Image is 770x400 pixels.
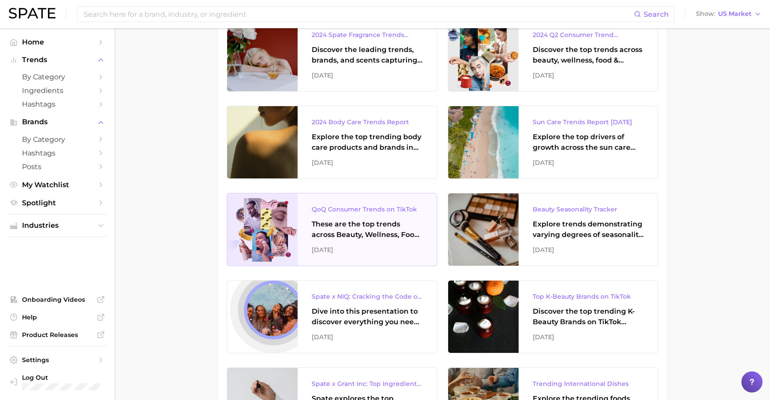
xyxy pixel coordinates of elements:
[312,291,423,302] div: Spate x NIQ: Cracking the Code of TikTok Shop
[312,44,423,66] div: Discover the leading trends, brands, and scents capturing consumer interest [DATE].
[533,332,644,342] div: [DATE]
[22,374,100,381] span: Log Out
[696,11,715,16] span: Show
[533,132,644,153] div: Explore the top drivers of growth across the sun care category, including trends, brands, and more.
[7,353,107,367] a: Settings
[22,38,92,46] span: Home
[22,149,92,157] span: Hashtags
[7,160,107,174] a: Posts
[227,106,437,179] a: 2024 Body Care Trends ReportExplore the top trending body care products and brands in the [GEOGRA...
[227,193,437,266] a: QoQ Consumer Trends on TikTokThese are the top trends across Beauty, Wellness, Food, and Beverage...
[533,204,644,215] div: Beauty Seasonality Tracker
[533,219,644,240] div: Explore trends demonstrating varying degrees of seasonality, from very weak to very strong, to un...
[7,146,107,160] a: Hashtags
[22,181,92,189] span: My Watchlist
[312,332,423,342] div: [DATE]
[7,115,107,129] button: Brands
[7,328,107,341] a: Product Releases
[533,44,644,66] div: Discover the top trends across beauty, wellness, food & beverage, and ingredient categories drivi...
[22,118,92,126] span: Brands
[227,280,437,353] a: Spate x NIQ: Cracking the Code of TikTok ShopDive into this presentation to discover everything y...
[22,313,92,321] span: Help
[227,19,437,92] a: 2024 Spate Fragrance Trends ReportDiscover the leading trends, brands, and scents capturing consu...
[312,157,423,168] div: [DATE]
[533,306,644,327] div: Discover the top trending K-Beauty Brands on TikTok [DATE].
[22,73,92,81] span: by Category
[448,280,658,353] a: Top K-Beauty Brands on TikTokDiscover the top trending K-Beauty Brands on TikTok [DATE].[DATE]
[22,199,92,207] span: Spotlight
[533,291,644,302] div: Top K-Beauty Brands on TikTok
[7,311,107,324] a: Help
[533,157,644,168] div: [DATE]
[533,117,644,127] div: Sun Care Trends Report [DATE]
[312,306,423,327] div: Dive into this presentation to discover everything you need to know about TikTok Shop, and the br...
[22,296,92,304] span: Onboarding Videos
[7,35,107,49] a: Home
[448,193,658,266] a: Beauty Seasonality TrackerExplore trends demonstrating varying degrees of seasonality, from very ...
[533,244,644,255] div: [DATE]
[644,10,669,19] span: Search
[312,219,423,240] div: These are the top trends across Beauty, Wellness, Food, and Beverage that had an impact on TikTok...
[7,70,107,84] a: by Category
[312,30,423,40] div: 2024 Spate Fragrance Trends Report
[7,97,107,111] a: Hashtags
[22,86,92,95] span: Ingredients
[312,132,423,153] div: Explore the top trending body care products and brands in the [GEOGRAPHIC_DATA] right now.
[312,117,423,127] div: 2024 Body Care Trends Report
[7,293,107,306] a: Onboarding Videos
[694,8,763,20] button: ShowUS Market
[533,378,644,389] div: Trending International Dishes
[7,53,107,67] button: Trends
[312,244,423,255] div: [DATE]
[312,70,423,81] div: [DATE]
[7,219,107,232] button: Industries
[533,70,644,81] div: [DATE]
[312,204,423,215] div: QoQ Consumer Trends on TikTok
[22,356,92,364] span: Settings
[22,222,92,230] span: Industries
[22,100,92,108] span: Hashtags
[7,178,107,192] a: My Watchlist
[448,19,658,92] a: 2024 Q2 Consumer Trend HighlightsDiscover the top trends across beauty, wellness, food & beverage...
[312,378,423,389] div: Spate x Grant Inc: Top Ingredients Report ([DATE])
[22,163,92,171] span: Posts
[22,331,92,339] span: Product Releases
[7,371,107,393] a: Log out. Currently logged in with e-mail shari@pioneerinno.com.
[7,133,107,146] a: by Category
[22,56,92,64] span: Trends
[7,196,107,210] a: Spotlight
[83,7,634,22] input: Search here for a brand, industry, or ingredient
[533,30,644,40] div: 2024 Q2 Consumer Trend Highlights
[448,106,658,179] a: Sun Care Trends Report [DATE]Explore the top drivers of growth across the sun care category, incl...
[718,11,752,16] span: US Market
[22,135,92,144] span: by Category
[9,8,55,19] img: SPATE
[7,84,107,97] a: Ingredients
